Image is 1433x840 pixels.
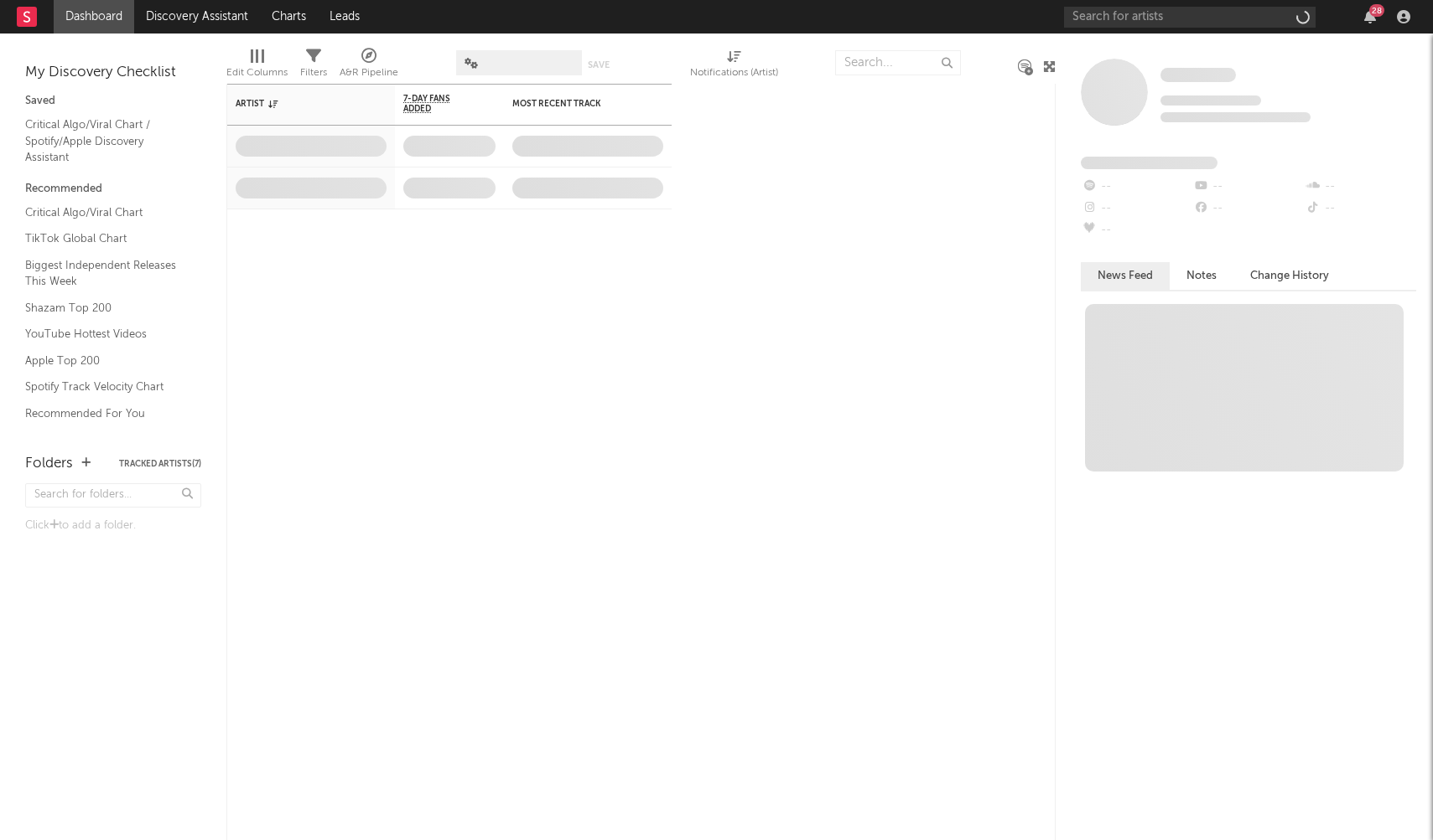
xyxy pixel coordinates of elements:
[1192,176,1304,198] div: --
[25,63,201,83] div: My Discovery Checklist
[25,116,184,167] a: Critical Algo/Viral Chart / Spotify/Apple Discovery Assistant
[1160,112,1311,122] span: 0 fans last week
[512,99,638,109] div: Most Recent Track
[25,405,184,423] a: Recommended For You
[1064,7,1316,28] input: Search for artists
[25,179,201,199] div: Recommended
[226,42,288,90] div: Edit Columns
[25,229,184,248] a: TikTok Global Chart
[25,299,184,317] a: Shazam Top 200
[1081,157,1218,169] span: Fans Added by Platform
[340,42,398,90] div: A&R Pipeline
[1233,262,1346,290] button: Change History
[690,42,778,90] div: Notifications (Artist)
[340,63,398,83] div: A&R Pipeline
[1160,95,1261,106] span: Tracking Since: [DATE]
[1081,219,1192,241] div: --
[1192,198,1304,219] div: --
[25,378,184,396] a: Spotify Track Velocity Chart
[226,63,288,83] div: Edit Columns
[1369,4,1384,17] div: 28
[25,454,73,474] div: Folders
[25,516,201,536] div: Click to add a folder.
[1305,176,1416,198] div: --
[25,91,201,111] div: Saved
[1170,262,1233,290] button: Notes
[25,352,184,370] a: Apple Top 200
[25,483,201,508] input: Search for folders...
[1081,262,1170,290] button: News Feed
[236,99,361,109] div: Artist
[25,204,184,222] a: Critical Algo/Viral Chart
[588,60,610,70] button: Save
[1160,67,1236,84] a: Some Artist
[403,94,470,114] span: 7-Day Fans Added
[1081,176,1192,198] div: --
[119,460,201,468] button: Tracked Artists(7)
[25,256,184,291] a: Biggest Independent Releases This Week
[1081,198,1192,219] div: --
[835,50,961,75] input: Search...
[300,42,327,90] div: Filters
[300,63,327,83] div: Filters
[1305,198,1416,219] div: --
[25,325,184,343] a: YouTube Hottest Videos
[1364,10,1376,23] button: 28
[690,63,778,83] div: Notifications (Artist)
[1160,68,1236,82] span: Some Artist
